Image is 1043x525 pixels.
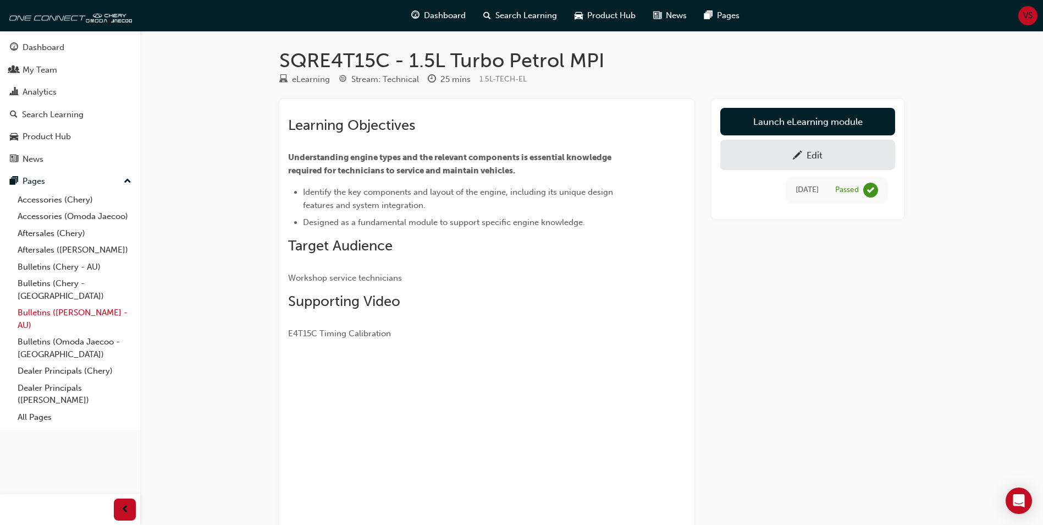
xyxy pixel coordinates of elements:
a: car-iconProduct Hub [566,4,644,27]
h1: SQRE4T15C - 1.5L Turbo Petrol MPI [279,48,904,73]
span: learningRecordVerb_PASS-icon [863,183,878,198]
span: clock-icon [428,75,436,85]
img: oneconnect [5,4,132,26]
a: Bulletins (Omoda Jaecoo - [GEOGRAPHIC_DATA]) [13,333,136,363]
span: search-icon [10,110,18,120]
span: up-icon [124,174,131,189]
a: Aftersales (Chery) [13,225,136,242]
span: Search Learning [495,9,557,22]
a: Analytics [4,82,136,102]
div: Open Intercom Messenger [1006,488,1032,514]
span: Pages [717,9,740,22]
a: Accessories (Omoda Jaecoo) [13,208,136,225]
span: Product Hub [587,9,636,22]
span: Identify the key components and layout of the engine, including its unique design features and sy... [303,187,615,210]
div: Analytics [23,86,57,99]
a: Edit [720,140,895,170]
div: Duration [428,73,471,86]
a: Aftersales ([PERSON_NAME]) [13,242,136,259]
span: Dashboard [424,9,466,22]
span: car-icon [10,132,18,142]
a: Launch eLearning module [720,108,895,135]
a: My Team [4,60,136,80]
a: News [4,149,136,169]
a: All Pages [13,409,136,426]
div: Stream: Technical [351,73,419,86]
div: My Team [23,64,57,76]
button: Pages [4,171,136,192]
div: 25 mins [440,73,471,86]
span: Understanding engine types and the relevant components is essential knowledge required for techni... [288,152,613,176]
a: Dashboard [4,37,136,58]
a: Dealer Principals (Chery) [13,363,136,380]
span: target-icon [339,75,347,85]
a: Dealer Principals ([PERSON_NAME]) [13,380,136,409]
div: eLearning [292,73,330,86]
a: Bulletins ([PERSON_NAME] - AU) [13,304,136,333]
span: news-icon [10,155,18,165]
div: News [23,153,43,166]
a: guage-iconDashboard [402,4,474,27]
span: Learning resource code [479,74,527,84]
span: pencil-icon [793,151,802,162]
span: Target Audience [288,237,393,254]
a: Search Learning [4,105,136,125]
span: car-icon [575,9,583,23]
div: Dashboard [23,41,64,54]
div: Fri Feb 28 2025 16:22:00 GMT+1100 (Australian Eastern Daylight Time) [796,184,819,196]
span: prev-icon [121,503,129,517]
a: Accessories (Chery) [13,192,136,209]
span: learningResourceType_ELEARNING-icon [279,75,288,85]
a: Bulletins (Chery - AU) [13,259,136,276]
span: search-icon [483,9,491,23]
span: Learning Objectives [288,117,415,134]
div: Stream [339,73,419,86]
span: chart-icon [10,87,18,97]
div: Type [279,73,330,86]
a: pages-iconPages [696,4,748,27]
span: guage-icon [10,43,18,53]
span: guage-icon [411,9,420,23]
button: DashboardMy TeamAnalyticsSearch LearningProduct HubNews [4,35,136,171]
span: people-icon [10,65,18,75]
div: Passed [835,185,859,195]
a: Product Hub [4,127,136,147]
div: Edit [807,150,823,161]
a: search-iconSearch Learning [474,4,566,27]
span: News [666,9,687,22]
div: Pages [23,175,45,188]
div: Product Hub [23,130,71,143]
div: Search Learning [22,108,84,121]
a: Bulletins (Chery - [GEOGRAPHIC_DATA]) [13,275,136,304]
a: news-iconNews [644,4,696,27]
span: E4T15C Timing Calibration [288,329,391,338]
span: VS [1023,9,1033,22]
span: Designed as a fundamental module to support specific engine knowledge. [303,217,585,227]
span: pages-icon [704,9,713,23]
span: Supporting Video [288,293,400,310]
span: Workshop service technicians [288,273,402,283]
span: news-icon [653,9,661,23]
span: pages-icon [10,177,18,187]
button: VS [1018,6,1038,25]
